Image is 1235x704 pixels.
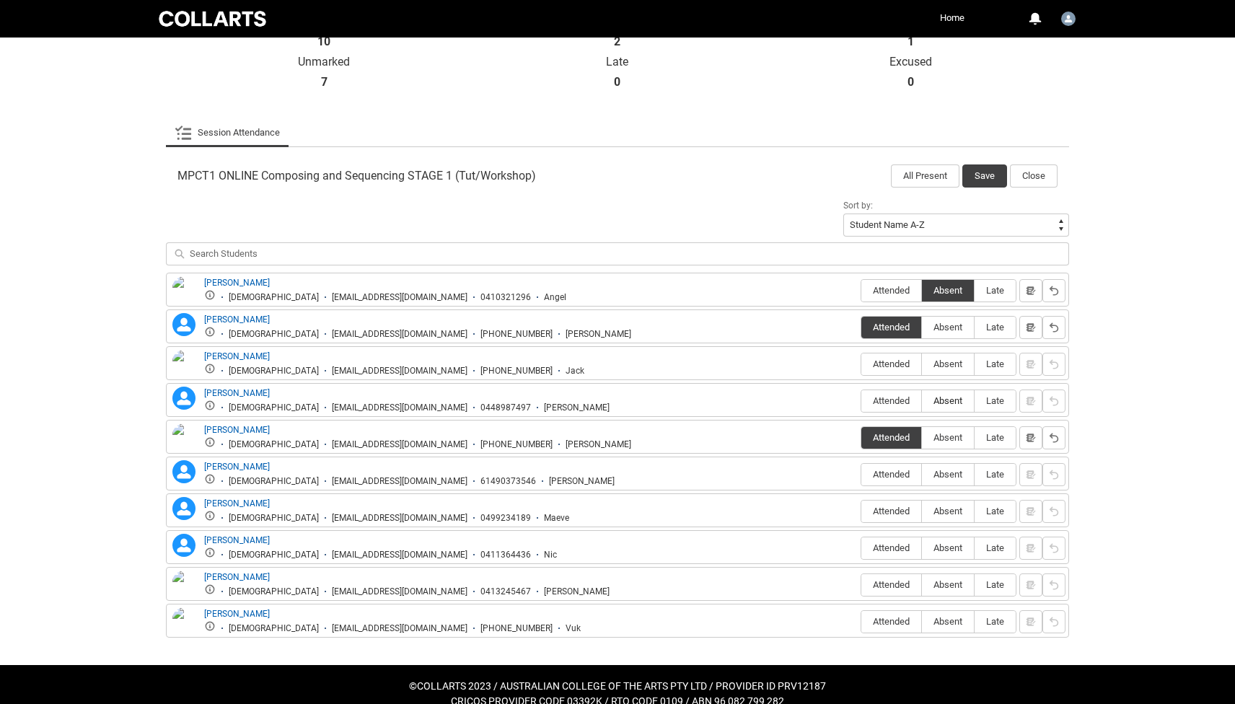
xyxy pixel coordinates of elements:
[861,322,921,333] span: Attended
[566,439,631,450] div: [PERSON_NAME]
[922,579,974,590] span: Absent
[922,395,974,406] span: Absent
[229,292,319,303] div: [DEMOGRAPHIC_DATA]
[1061,12,1076,26] img: Karl.Lewis
[229,402,319,413] div: [DEMOGRAPHIC_DATA]
[172,534,195,557] lightning-icon: Nicholas Richards
[861,469,921,480] span: Attended
[922,322,974,333] span: Absent
[861,358,921,369] span: Attended
[1042,390,1065,413] button: Reset
[172,313,195,336] lightning-icon: Daniel Mababa
[204,351,270,361] a: [PERSON_NAME]
[204,498,270,509] a: [PERSON_NAME]
[975,542,1016,553] span: Late
[172,497,195,520] lightning-icon: Maeve Berthelsen
[204,535,270,545] a: [PERSON_NAME]
[975,616,1016,627] span: Late
[544,550,557,560] div: Nic
[166,118,289,147] li: Session Attendance
[177,169,536,183] span: MPCT1 ONLINE Composing and Sequencing STAGE 1 (Tut/Workshop)
[922,616,974,627] span: Absent
[480,586,531,597] div: 0413245467
[764,55,1058,69] p: Excused
[975,322,1016,333] span: Late
[332,476,467,487] div: [EMAIL_ADDRESS][DOMAIN_NAME]
[229,550,319,560] div: [DEMOGRAPHIC_DATA]
[321,75,328,89] strong: 7
[172,276,195,318] img: Angela Marie Encarnacion
[480,329,553,340] div: [PHONE_NUMBER]
[922,469,974,480] span: Absent
[1042,610,1065,633] button: Reset
[229,476,319,487] div: [DEMOGRAPHIC_DATA]
[332,439,467,450] div: [EMAIL_ADDRESS][DOMAIN_NAME]
[229,329,319,340] div: [DEMOGRAPHIC_DATA]
[891,164,959,188] button: All Present
[229,439,319,450] div: [DEMOGRAPHIC_DATA]
[317,35,330,49] strong: 10
[480,402,531,413] div: 0448987497
[843,201,873,211] span: Sort by:
[172,607,195,639] img: Vuk Stojisavljevic
[1042,463,1065,486] button: Reset
[975,506,1016,516] span: Late
[172,460,195,483] lightning-icon: Lucas Hyatt
[332,329,467,340] div: [EMAIL_ADDRESS][DOMAIN_NAME]
[614,35,620,49] strong: 2
[1042,537,1065,560] button: Reset
[861,432,921,443] span: Attended
[907,35,914,49] strong: 1
[480,550,531,560] div: 0411364436
[975,395,1016,406] span: Late
[922,285,974,296] span: Absent
[480,476,536,487] div: 61490373546
[544,402,610,413] div: [PERSON_NAME]
[1042,279,1065,302] button: Reset
[480,292,531,303] div: 0410321296
[172,387,195,410] lightning-icon: Jarrod Delaney
[566,329,631,340] div: [PERSON_NAME]
[204,425,270,435] a: [PERSON_NAME]
[962,164,1007,188] button: Save
[1042,500,1065,523] button: Reset
[861,285,921,296] span: Attended
[229,366,319,377] div: [DEMOGRAPHIC_DATA]
[1058,6,1079,29] button: User Profile Karl.Lewis
[332,292,467,303] div: [EMAIL_ADDRESS][DOMAIN_NAME]
[332,402,467,413] div: [EMAIL_ADDRESS][DOMAIN_NAME]
[861,579,921,590] span: Attended
[861,616,921,627] span: Attended
[229,586,319,597] div: [DEMOGRAPHIC_DATA]
[975,579,1016,590] span: Late
[1010,164,1058,188] button: Close
[204,314,270,325] a: [PERSON_NAME]
[332,550,467,560] div: [EMAIL_ADDRESS][DOMAIN_NAME]
[332,586,467,597] div: [EMAIL_ADDRESS][DOMAIN_NAME]
[975,469,1016,480] span: Late
[936,7,968,29] a: Home
[1019,426,1042,449] button: Notes
[332,366,467,377] div: [EMAIL_ADDRESS][DOMAIN_NAME]
[177,55,471,69] p: Unmarked
[1042,316,1065,339] button: Reset
[166,242,1069,265] input: Search Students
[566,623,581,634] div: Vuk
[861,506,921,516] span: Attended
[471,55,765,69] p: Late
[922,358,974,369] span: Absent
[204,278,270,288] a: [PERSON_NAME]
[549,476,615,487] div: [PERSON_NAME]
[1042,426,1065,449] button: Reset
[975,358,1016,369] span: Late
[907,75,914,89] strong: 0
[922,542,974,553] span: Absent
[332,623,467,634] div: [EMAIL_ADDRESS][DOMAIN_NAME]
[1019,279,1042,302] button: Notes
[861,542,921,553] span: Attended
[614,75,620,89] strong: 0
[204,462,270,472] a: [PERSON_NAME]
[922,432,974,443] span: Absent
[229,623,319,634] div: [DEMOGRAPHIC_DATA]
[544,292,566,303] div: Angel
